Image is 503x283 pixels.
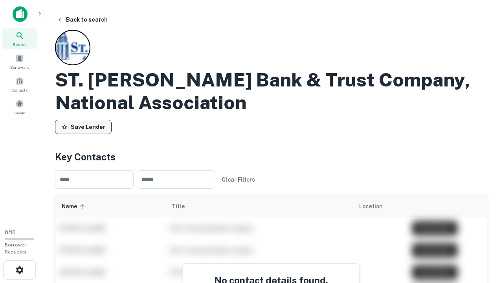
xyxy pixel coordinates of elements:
img: capitalize-icon.png [13,6,28,22]
span: 0 / 10 [5,230,16,235]
h4: Key Contacts [55,150,487,164]
a: Search [2,28,37,49]
a: Saved [2,96,37,118]
button: Back to search [53,13,111,27]
a: Contacts [2,74,37,95]
span: Borrowers [10,64,29,70]
span: Borrower Requests [5,242,27,255]
h2: ST. [PERSON_NAME] Bank & Trust Company, National Association [55,68,487,114]
button: Clear Filters [218,173,258,187]
span: Saved [14,110,26,116]
span: Search [13,41,27,48]
span: Contacts [12,87,28,93]
iframe: Chat Widget [464,220,503,258]
button: Save Lender [55,120,112,134]
a: Borrowers [2,51,37,72]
